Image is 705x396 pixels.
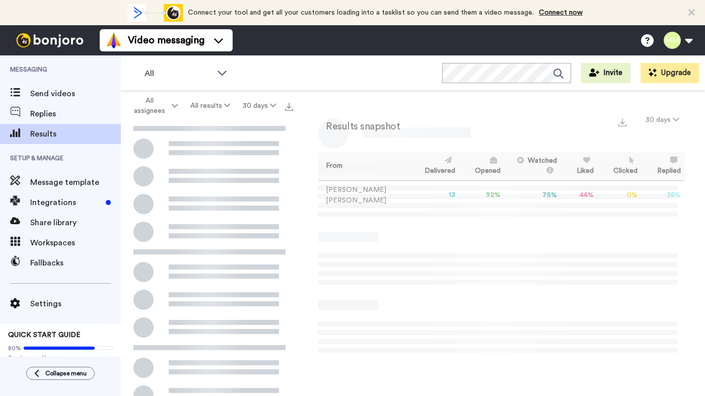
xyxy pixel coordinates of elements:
[8,344,21,352] span: 80%
[30,128,121,140] span: Results
[561,180,598,210] td: 44 %
[409,152,459,180] th: Delivered
[318,180,409,210] td: [PERSON_NAME] [PERSON_NAME]
[30,196,102,209] span: Integrations
[188,9,534,16] span: Connect your tool and get all your customers loading into a tasklist so you can send them a video...
[106,32,122,48] img: vm-color.svg
[26,367,95,380] button: Collapse menu
[30,217,121,229] span: Share library
[318,152,409,180] th: From
[30,88,121,100] span: Send videos
[129,96,170,116] span: All assignees
[145,68,212,80] span: All
[184,97,237,115] button: All results
[459,180,505,210] td: 92 %
[505,180,561,210] td: 75 %
[640,111,685,129] button: 30 days
[236,97,282,115] button: 30 days
[459,152,505,180] th: Opened
[8,354,113,362] span: Send yourself a test
[30,257,121,269] span: Fallbacks
[282,98,296,113] button: Export all results that match these filters now.
[30,298,121,310] span: Settings
[8,332,81,339] span: QUICK START GUIDE
[598,152,642,180] th: Clicked
[285,103,293,111] img: export.svg
[539,9,583,16] a: Connect now
[128,33,204,47] span: Video messaging
[12,33,88,47] img: bj-logo-header-white.svg
[127,4,183,22] div: animation
[505,152,561,180] th: Watched
[409,180,459,210] td: 13
[30,176,121,188] span: Message template
[641,63,699,83] button: Upgrade
[30,108,121,120] span: Replies
[642,152,685,180] th: Replied
[45,369,87,377] span: Collapse menu
[561,152,598,180] th: Liked
[598,180,642,210] td: 0 %
[30,237,121,249] span: Workspaces
[318,121,400,132] h2: Results snapshot
[615,114,629,129] button: Export a summary of each team member’s results that match this filter now.
[618,118,626,126] img: export.svg
[642,180,685,210] td: 38 %
[581,63,630,83] button: Invite
[123,92,184,120] button: All assignees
